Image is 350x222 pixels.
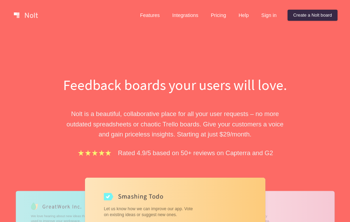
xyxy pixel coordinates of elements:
h1: Feedback boards your users will love. [56,75,295,95]
a: Help [233,10,255,21]
a: Create a Nolt board [288,10,338,21]
p: Rated 4.9/5 based on 50+ reviews on Capterra and G2 [118,148,273,158]
a: Integrations [167,10,204,21]
a: Pricing [205,10,232,21]
img: stars.b067e34983.png [77,149,112,157]
a: Sign in [256,10,282,21]
p: Nolt is a beautiful, collaborative place for all your user requests – no more outdated spreadshee... [56,109,295,139]
a: Features [135,10,165,21]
